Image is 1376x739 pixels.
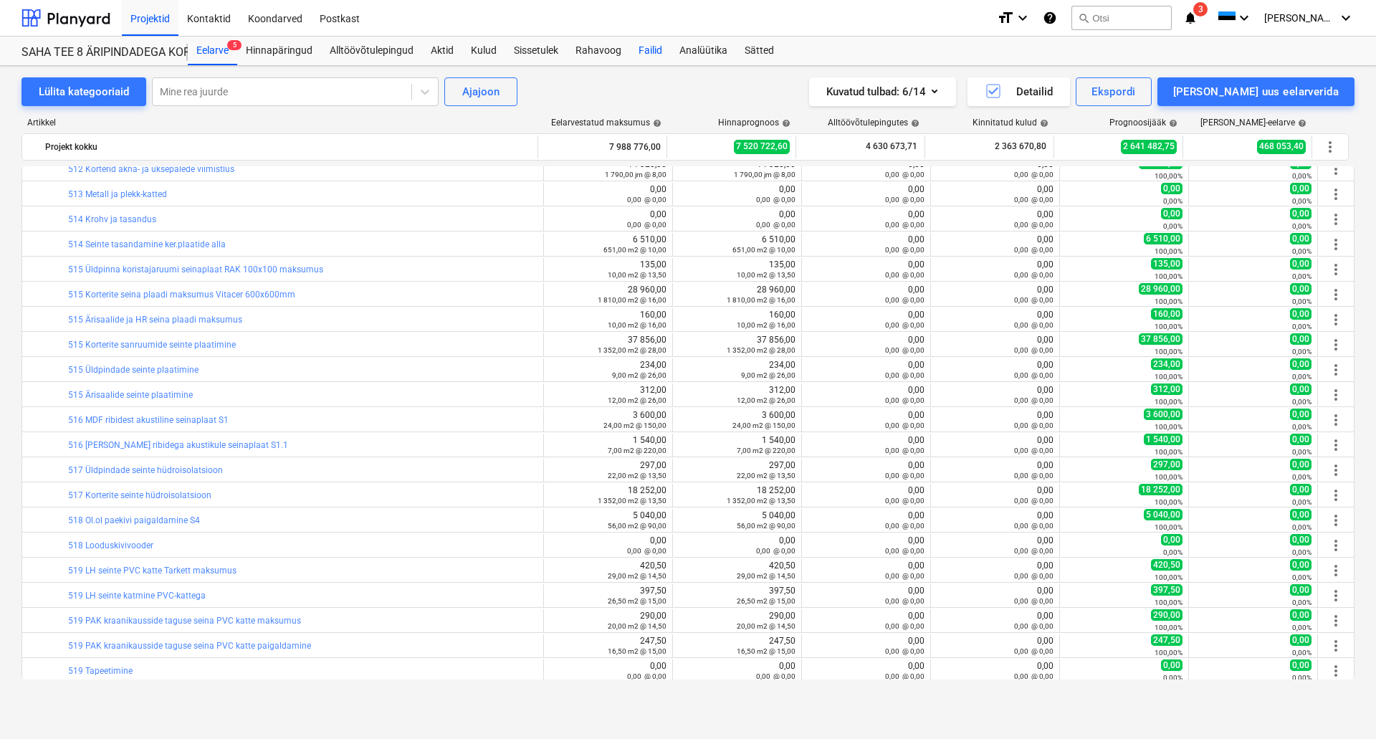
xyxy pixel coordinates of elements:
div: 312,00 [679,385,795,405]
div: 0,00 [937,335,1053,355]
div: 0,00 [937,485,1053,505]
div: 3 600,00 [679,410,795,430]
small: 9,00 m2 @ 26,00 [612,371,666,379]
small: 0,00 @ 0,00 [1014,246,1053,254]
small: 0,00 @ 0,00 [885,171,924,178]
div: 0,00 [808,385,924,405]
span: 3 [1193,2,1208,16]
div: 0,00 [937,234,1053,254]
span: Rohkem tegevusi [1327,487,1344,504]
span: Rohkem tegevusi [1322,138,1339,156]
span: Rohkem tegevusi [1327,587,1344,604]
div: 0,00 [937,360,1053,380]
small: 100,00% [1155,172,1182,180]
small: 100,00% [1155,398,1182,406]
small: 0,00% [1292,373,1311,381]
small: 1 352,00 m2 @ 28,00 [727,346,795,354]
i: keyboard_arrow_down [1236,9,1253,27]
div: 0,00 [937,310,1053,330]
div: 14 320,00 [550,159,666,179]
a: Sissetulek [505,37,567,65]
div: 0,00 [937,259,1053,280]
small: 100,00% [1155,272,1182,280]
a: 519 Tapeetimine [68,666,133,676]
small: 0,00 @ 0,00 [1014,321,1053,329]
small: 24,00 m2 @ 150,00 [732,421,795,429]
a: 519 PAK kraanikausside taguse seina PVC katte paigaldamine [68,641,311,651]
a: 519 PAK kraanikausside taguse seina PVC katte maksumus [68,616,301,626]
small: 12,00 m2 @ 26,00 [737,396,795,404]
div: Eelarvestatud maksumus [551,118,661,128]
small: 0,00% [1292,222,1311,230]
a: Failid [630,37,671,65]
a: Analüütika [671,37,736,65]
span: Rohkem tegevusi [1327,612,1344,629]
div: 135,00 [679,259,795,280]
div: Hinnaprognoos [718,118,790,128]
i: keyboard_arrow_down [1014,9,1031,27]
div: 0,00 [808,184,924,204]
a: Rahavoog [567,37,630,65]
span: 297,00 [1151,459,1182,470]
button: Kuvatud tulbad:6/14 [809,77,956,106]
div: 0,00 [808,310,924,330]
div: 0,00 [550,209,666,229]
div: 312,00 [550,385,666,405]
div: [PERSON_NAME]-eelarve [1200,118,1306,128]
div: 0,00 [808,285,924,305]
button: Ajajoon [444,77,517,106]
span: 2 641 482,75 [1121,140,1177,153]
span: 0,00 [1161,534,1182,545]
small: 10,00 m2 @ 16,00 [608,321,666,329]
a: 515 Üldpinna koristajaruumi seinaplaat RAK 100x100 maksumus [68,264,323,275]
a: Alltöövõtulepingud [321,37,422,65]
span: help [1037,119,1048,128]
small: 0,00 @ 0,00 [885,271,924,279]
div: 7 988 776,00 [544,135,661,158]
small: 24,00 m2 @ 150,00 [603,421,666,429]
div: 0,00 [937,209,1053,229]
a: 514 Krohv ja tasandus [68,214,156,224]
a: 518 Looduskivivooder [68,540,153,550]
span: 468 053,40 [1257,140,1306,153]
small: 100,00% [1155,448,1182,456]
span: 6 510,00 [1144,233,1182,244]
span: 135,00 [1151,258,1182,270]
small: 0,00 @ 0,00 [885,221,924,229]
div: 0,00 [679,209,795,229]
span: Rohkem tegevusi [1327,562,1344,579]
div: 0,00 [808,510,924,530]
div: Eelarve [188,37,237,65]
small: 0,00 @ 0,00 [756,196,795,204]
div: SAHA TEE 8 ÄRIPINDADEGA KORTERMAJA [21,45,171,60]
a: 515 Korterite seina plaadi maksumus Vitacer 600x600mm [68,290,295,300]
a: 519 LH seinte katmine PVC-kattega [68,591,206,601]
span: [PERSON_NAME] [1264,12,1336,24]
small: 651,00 m2 @ 10,00 [732,246,795,254]
span: Rohkem tegevusi [1327,161,1344,178]
a: 515 Üldpindade seinte plaatimine [68,365,199,375]
small: 7,00 m2 @ 220,00 [737,447,795,454]
div: 0,00 [937,184,1053,204]
small: 22,00 m2 @ 13,50 [608,472,666,480]
div: 234,00 [679,360,795,380]
small: 0,00% [1292,172,1311,180]
span: help [1166,119,1177,128]
div: 0,00 [808,335,924,355]
small: 0,00% [1292,297,1311,305]
span: 0,00 [1161,183,1182,194]
div: 0,00 [937,460,1053,480]
div: 135,00 [550,259,666,280]
div: 0,00 [808,360,924,380]
small: 0,00 @ 0,00 [1014,421,1053,429]
div: 0,00 [808,535,924,556]
small: 1 810,00 m2 @ 16,00 [727,296,795,304]
small: 0,00% [1292,448,1311,456]
span: Rohkem tegevusi [1327,662,1344,680]
small: 1 790,00 jm @ 8,00 [734,171,795,178]
div: Ajajoon [462,82,500,101]
div: 0,00 [550,535,666,556]
div: 0,00 [808,209,924,229]
small: 1 790,00 jm @ 8,00 [605,171,666,178]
